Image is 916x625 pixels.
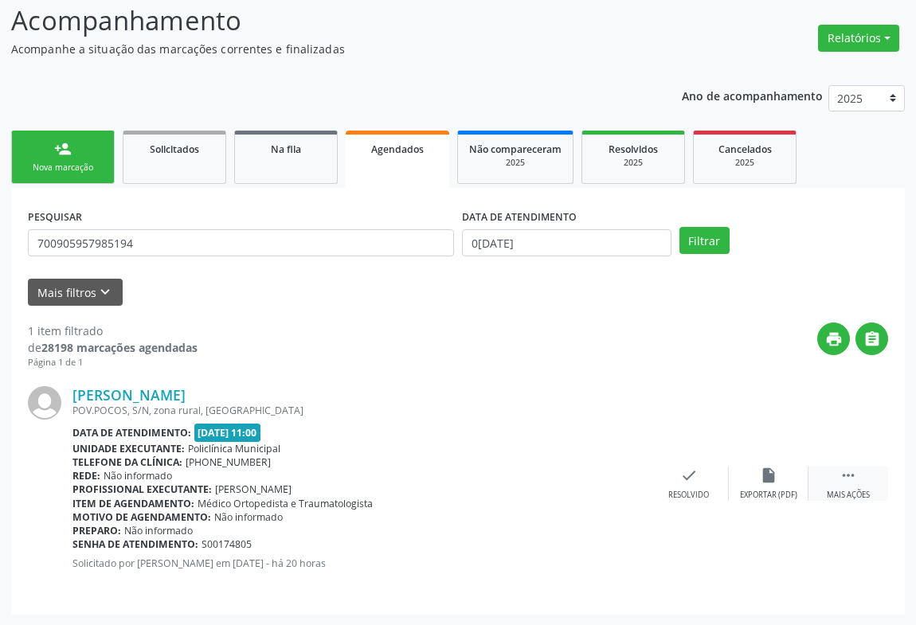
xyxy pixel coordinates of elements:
[740,490,797,501] div: Exportar (PDF)
[186,455,271,469] span: [PHONE_NUMBER]
[72,557,649,570] p: Solicitado por [PERSON_NAME] em [DATE] - há 20 horas
[28,339,198,356] div: de
[705,157,785,169] div: 2025
[271,143,301,156] span: Na fila
[371,143,424,156] span: Agendados
[469,143,562,156] span: Não compareceram
[202,537,252,551] span: S00174805
[827,490,870,501] div: Mais ações
[54,140,72,158] div: person_add
[188,442,280,455] span: Policlínica Municipal
[28,322,198,339] div: 1 item filtrado
[72,426,191,439] b: Data de atendimento:
[124,524,193,537] span: Não informado
[150,143,199,156] span: Solicitados
[72,497,194,510] b: Item de agendamento:
[462,229,671,256] input: Selecione um intervalo
[11,1,636,41] p: Acompanhamento
[718,143,772,156] span: Cancelados
[11,41,636,57] p: Acompanhe a situação das marcações correntes e finalizadas
[825,330,843,348] i: print
[609,143,658,156] span: Resolvidos
[863,330,881,348] i: 
[28,229,454,256] input: Nome, CNS
[194,424,261,442] span: [DATE] 11:00
[28,386,61,420] img: img
[72,442,185,455] b: Unidade executante:
[28,205,82,229] label: PESQUISAR
[682,85,823,105] p: Ano de acompanhamento
[198,497,373,510] span: Médico Ortopedista e Traumatologista
[72,482,212,496] b: Profissional executante:
[28,279,123,307] button: Mais filtroskeyboard_arrow_down
[72,537,198,551] b: Senha de atendimento:
[818,25,899,52] button: Relatórios
[72,386,186,404] a: [PERSON_NAME]
[104,469,172,482] span: Não informado
[817,322,850,355] button: print
[41,340,198,355] strong: 28198 marcações agendadas
[668,490,709,501] div: Resolvido
[593,157,673,169] div: 2025
[215,482,292,496] span: [PERSON_NAME]
[214,510,283,524] span: Não informado
[855,322,888,355] button: 
[680,467,698,484] i: check
[72,510,211,524] b: Motivo de agendamento:
[72,469,100,482] b: Rede:
[469,157,562,169] div: 2025
[679,227,730,254] button: Filtrar
[72,455,182,469] b: Telefone da clínica:
[462,205,577,229] label: DATA DE ATENDIMENTO
[96,283,114,301] i: keyboard_arrow_down
[72,524,121,537] b: Preparo:
[72,404,649,417] div: POV.POCOS, S/N, zona rural, [GEOGRAPHIC_DATA]
[840,467,857,484] i: 
[23,162,103,174] div: Nova marcação
[760,467,777,484] i: insert_drive_file
[28,356,198,369] div: Página 1 de 1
